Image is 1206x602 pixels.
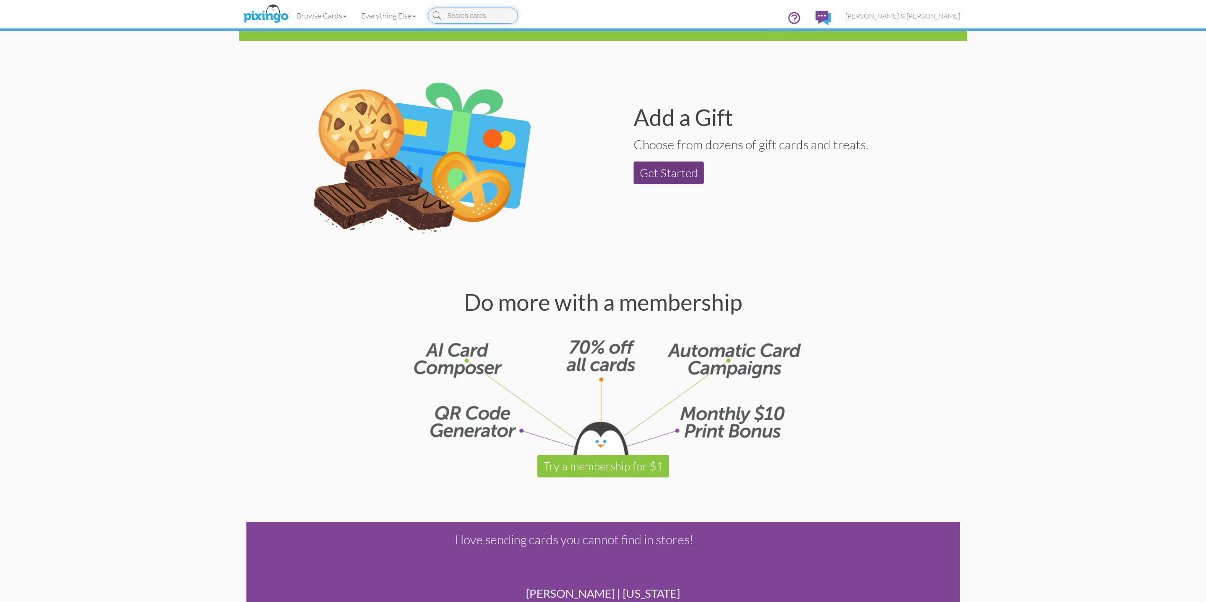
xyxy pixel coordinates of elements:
img: pixingo logo [241,2,291,26]
a: Try a membership for $1 [537,455,669,477]
div: Add a Gift [634,106,960,129]
div: Choose from dozens of gift cards and treats. [634,136,960,152]
a: [PERSON_NAME] & [PERSON_NAME] [838,4,967,28]
a: Get Started [634,162,704,184]
input: Search cards [428,8,518,24]
div: Do more with a membership [246,291,960,314]
img: comments.svg [816,11,831,25]
span: [PERSON_NAME] & [PERSON_NAME] [845,12,960,20]
div: I love sending cards you cannot find in stores! [432,531,716,577]
img: penguin-lines-text.png [407,336,808,455]
a: Browse Cards [290,4,354,27]
a: Everything Else [354,4,423,27]
img: megabytes.png [308,76,535,256]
